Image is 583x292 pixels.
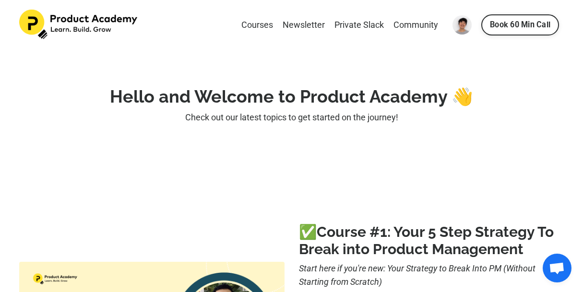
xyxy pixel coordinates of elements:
[393,18,438,32] a: Community
[241,18,273,32] a: Courses
[481,14,559,35] a: Book 60 Min Call
[299,263,535,287] i: Start here if you're new: Your Strategy to Break Into PM (Without Starting from Scratch)
[317,223,380,240] a: Course #
[110,86,473,106] strong: Hello and Welcome to Product Academy 👋
[334,18,384,32] a: Private Slack
[299,223,554,257] a: 1: Your 5 Step Strategy To Break into Product Management
[19,111,564,125] p: Check out our latest topics to get started on the journey!
[19,10,139,39] img: Product Academy Logo
[283,18,325,32] a: Newsletter
[452,15,472,35] img: User Avatar
[299,223,380,240] b: ✅
[543,254,571,282] div: Open chat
